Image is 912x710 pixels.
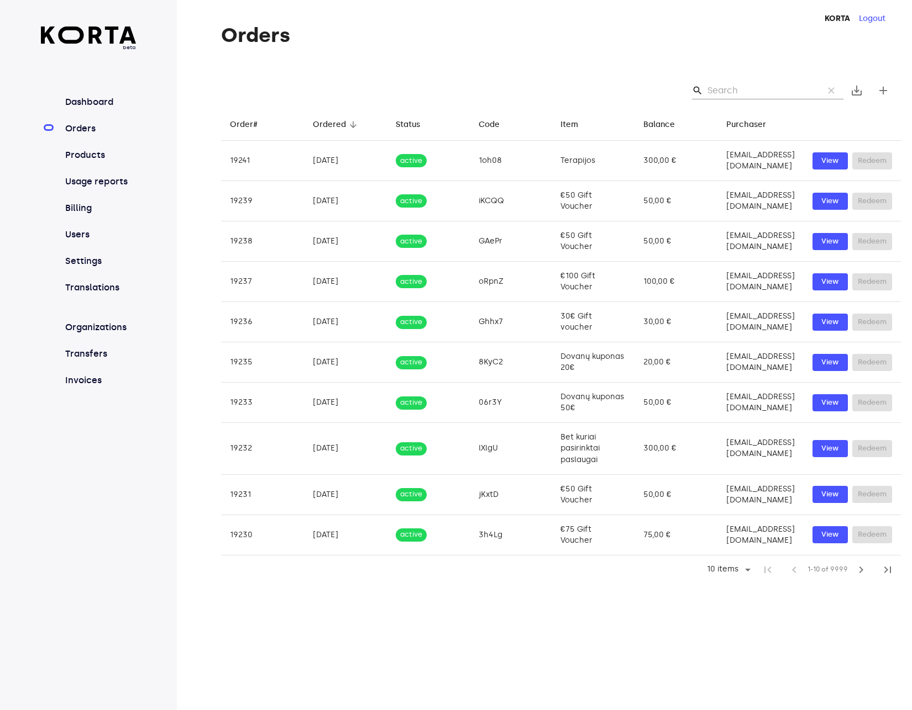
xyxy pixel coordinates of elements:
td: [DATE] [304,383,387,423]
a: Settings [63,255,137,268]
a: Billing [63,202,137,215]
span: Item [560,118,593,131]
td: €50 Gift Voucher [552,474,634,515]
span: active [396,398,427,408]
td: [DATE] [304,181,387,221]
span: View [818,275,842,288]
div: Status [396,118,420,131]
td: [EMAIL_ADDRESS][DOMAIN_NAME] [717,181,804,221]
span: active [396,489,427,500]
td: 50,00 € [635,474,717,515]
button: View [813,440,848,457]
strong: KORTA [825,14,850,23]
a: Translations [63,281,137,294]
span: active [396,156,427,166]
span: add [877,84,890,97]
span: Order# [230,118,272,131]
td: [DATE] [304,515,387,555]
td: 100,00 € [635,262,717,302]
td: GAePr [470,221,552,262]
td: 300,00 € [635,141,717,181]
span: active [396,196,427,206]
span: active [396,277,427,287]
td: Ghhx7 [470,302,552,342]
span: View [818,442,842,455]
td: 1oh08 [470,141,552,181]
div: Ordered [313,118,346,131]
div: 10 items [704,565,741,574]
div: Balance [643,118,675,131]
td: jKxtD [470,474,552,515]
button: View [813,526,848,543]
button: View [813,233,848,250]
span: View [818,356,842,369]
td: 8KyC2 [470,342,552,383]
td: 50,00 € [635,221,717,262]
td: [EMAIL_ADDRESS][DOMAIN_NAME] [717,342,804,383]
a: Dashboard [63,96,137,109]
td: [EMAIL_ADDRESS][DOMAIN_NAME] [717,302,804,342]
td: 19236 [221,302,304,342]
td: [DATE] [304,262,387,302]
span: Previous Page [781,557,808,583]
td: 19232 [221,423,304,474]
td: lXlgU [470,423,552,474]
button: Create new gift card [870,77,897,104]
input: Search [707,82,815,99]
span: First Page [754,557,781,583]
span: arrow_downward [348,120,358,130]
td: 19237 [221,262,304,302]
span: View [818,396,842,409]
span: Next Page [848,557,874,583]
button: View [813,193,848,210]
div: Item [560,118,578,131]
td: [EMAIL_ADDRESS][DOMAIN_NAME] [717,383,804,423]
span: View [818,528,842,541]
button: View [813,354,848,371]
td: €50 Gift Voucher [552,181,634,221]
button: View [813,394,848,411]
span: View [818,316,842,328]
td: [DATE] [304,302,387,342]
button: View [813,273,848,290]
span: Last Page [874,557,901,583]
span: View [818,235,842,248]
td: [EMAIL_ADDRESS][DOMAIN_NAME] [717,262,804,302]
td: [DATE] [304,342,387,383]
td: €100 Gift Voucher [552,262,634,302]
td: [EMAIL_ADDRESS][DOMAIN_NAME] [717,474,804,515]
span: active [396,357,427,368]
a: Invoices [63,374,137,387]
button: View [813,152,848,169]
span: View [818,195,842,208]
span: View [818,488,842,501]
img: Korta [41,27,137,44]
span: View [818,155,842,167]
td: [DATE] [304,221,387,262]
td: Dovanų kuponas 20€ [552,342,634,383]
td: iKCQQ [470,181,552,221]
div: 10 items [700,561,754,578]
a: beta [41,27,137,51]
a: Orders [63,122,137,135]
td: 06r3Y [470,383,552,423]
td: [EMAIL_ADDRESS][DOMAIN_NAME] [717,141,804,181]
a: Users [63,228,137,241]
div: Code [479,118,500,131]
span: Ordered [313,118,360,131]
td: €50 Gift Voucher [552,221,634,262]
a: Organizations [63,321,137,334]
td: 19233 [221,383,304,423]
td: 19235 [221,342,304,383]
span: Code [479,118,514,131]
td: [DATE] [304,141,387,181]
span: save_alt [850,84,863,97]
td: 300,00 € [635,423,717,474]
button: View [813,486,848,503]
